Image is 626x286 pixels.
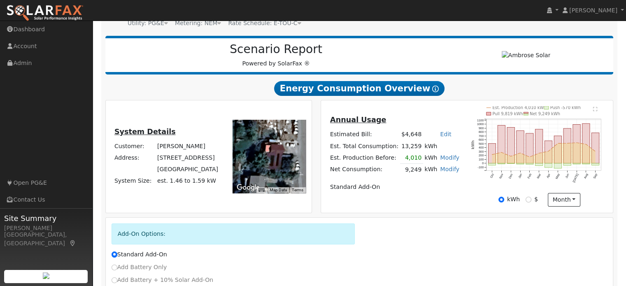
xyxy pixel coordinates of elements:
[479,146,484,149] text: 400
[128,19,168,28] div: Utility: PG&E
[572,173,579,183] text: [DATE]
[501,152,502,153] circle: onclick=""
[563,163,571,165] rect: onclick=""
[258,187,264,193] button: Keyboard shortcuts
[330,116,386,124] u: Annual Usage
[292,188,303,192] a: Terms (opens in new tab)
[489,173,495,179] text: Oct
[507,128,514,163] rect: onclick=""
[471,140,475,149] text: kWh
[545,163,552,167] rect: onclick=""
[400,129,423,140] td: $4,648
[440,131,451,137] a: Edit
[482,161,484,165] text: 0
[535,129,543,163] rect: onclick=""
[548,193,580,207] button: month
[156,175,219,187] td: System Size
[109,42,443,68] div: Powered by SolarFax ®
[423,140,461,152] td: kWh
[43,272,49,279] img: retrieve
[113,152,156,164] td: Address:
[400,164,423,176] td: 9,249
[113,141,156,152] td: Customer:
[508,173,514,179] text: Dec
[112,223,355,244] div: Add-On Options:
[228,20,301,26] span: Alias: H2ETOUCN
[529,156,531,158] circle: onclick=""
[592,133,599,163] rect: onclick=""
[526,163,533,165] rect: onclick=""
[534,195,538,204] label: $
[440,166,459,172] a: Modify
[488,144,496,163] rect: onclick=""
[440,154,459,161] a: Modify
[502,51,551,60] img: Ambrose Solar
[538,153,540,154] circle: onclick=""
[175,19,221,28] div: Metering: NEM
[554,136,561,163] rect: onclick=""
[510,156,512,157] circle: onclick=""
[555,173,561,180] text: May
[477,119,484,122] text: 1100
[114,128,176,136] u: System Details
[479,158,484,161] text: 100
[6,5,84,22] img: SolarFax
[550,105,581,110] text: Push -570 kWh
[530,112,560,116] text: Net 9,249 kWh
[112,277,117,283] input: Add Battery + 10% Solar Add-On
[400,140,423,152] td: 13,259
[498,126,505,163] rect: onclick=""
[557,143,559,144] circle: onclick=""
[554,163,561,168] rect: onclick=""
[520,152,521,153] circle: onclick=""
[526,197,531,202] input: $
[69,240,77,246] a: Map
[507,195,520,204] label: kWh
[112,263,167,272] label: Add Battery Only
[565,173,570,179] text: Jun
[488,163,496,165] rect: onclick=""
[328,140,400,152] td: Est. Total Consumption:
[527,173,532,179] text: Feb
[548,151,549,152] circle: onclick=""
[235,182,262,193] img: Google
[4,213,88,224] span: Site Summary
[546,173,551,179] text: Apr
[493,112,523,116] text: Pull 9,819 kWh
[328,181,461,193] td: Standard Add-On
[498,197,504,202] input: kWh
[328,152,400,164] td: Est. Production Before:
[156,141,219,152] td: [PERSON_NAME]
[545,141,552,163] rect: onclick=""
[535,163,543,166] rect: onclick=""
[567,143,568,144] circle: onclick=""
[526,133,533,163] rect: onclick=""
[156,164,219,175] td: [GEOGRAPHIC_DATA]
[479,142,484,146] text: 500
[114,42,438,56] h2: Scenario Report
[573,125,580,163] rect: onclick=""
[593,173,598,179] text: Sep
[498,173,504,179] text: Nov
[517,131,524,163] rect: onclick=""
[156,152,219,164] td: [STREET_ADDRESS]
[536,173,542,179] text: Mar
[328,129,400,140] td: Estimated Bill:
[479,134,484,138] text: 700
[583,173,589,179] text: Aug
[586,144,587,145] circle: onclick=""
[576,142,577,143] circle: onclick=""
[592,163,599,165] rect: onclick=""
[112,276,214,284] label: Add Battery + 10% Solar Add-On
[274,81,444,96] span: Energy Consumption Overview
[477,122,484,126] text: 1000
[157,177,216,184] span: est. 1.46 to 1.59 kW
[112,265,117,270] input: Add Battery Only
[328,164,400,176] td: Net Consumption:
[582,123,590,163] rect: onclick=""
[478,165,484,169] text: -100
[517,173,523,179] text: Jan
